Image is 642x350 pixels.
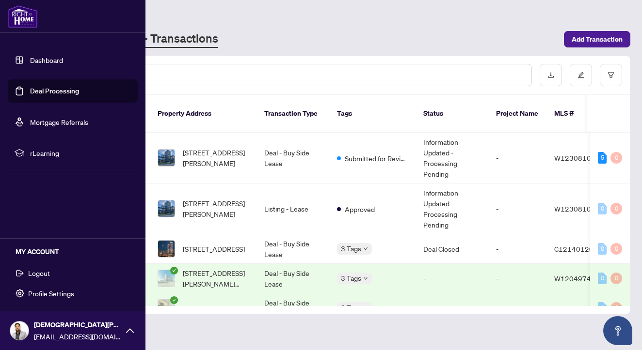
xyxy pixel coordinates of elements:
span: [STREET_ADDRESS] [183,303,245,313]
img: logo [8,5,38,28]
span: [EMAIL_ADDRESS][DOMAIN_NAME] [34,331,121,342]
div: 0 [610,203,622,214]
div: 0 [610,243,622,255]
button: Logout [8,265,138,281]
span: [STREET_ADDRESS] [183,243,245,254]
th: Transaction Type [257,95,329,133]
th: Tags [329,95,416,133]
span: C12140120 [554,244,594,253]
td: Deal - Buy Side Lease [257,293,329,323]
td: - [488,234,546,264]
td: - [416,293,488,323]
span: filter [608,72,614,78]
div: 0 [598,302,607,314]
img: thumbnail-img [158,270,175,287]
span: Submitted for Review [345,153,408,164]
span: [STREET_ADDRESS][PERSON_NAME][PERSON_NAME] [183,268,249,289]
button: download [540,64,562,86]
span: W12049744 [554,274,595,283]
img: thumbnail-img [158,200,175,217]
div: 0 [610,152,622,164]
img: thumbnail-img [158,150,175,166]
button: Add Transaction [564,31,630,47]
span: edit [578,72,584,78]
span: W12063289 [554,304,595,312]
div: 0 [610,302,622,314]
h5: MY ACCOUNT [16,246,138,257]
span: download [547,72,554,78]
div: 0 [598,243,607,255]
div: 0 [598,203,607,214]
span: [STREET_ADDRESS][PERSON_NAME] [183,198,249,219]
span: down [363,305,368,310]
td: - [488,293,546,323]
a: Dashboard [30,56,63,64]
span: Add Transaction [572,31,623,47]
div: 0 [598,273,607,284]
span: W12308103 [554,153,595,162]
div: 5 [598,152,607,164]
th: Property Address [150,95,257,133]
td: Deal Closed [416,234,488,264]
td: Information Updated - Processing Pending [416,133,488,183]
a: Deal Processing [30,87,79,95]
td: Deal - Buy Side Lease [257,234,329,264]
td: Listing - Lease [257,183,329,234]
td: Information Updated - Processing Pending [416,183,488,234]
span: [STREET_ADDRESS][PERSON_NAME] [183,147,249,168]
span: Approved [345,204,375,214]
th: MLS # [546,95,605,133]
td: - [488,183,546,234]
span: down [363,276,368,281]
button: filter [600,64,622,86]
td: - [416,264,488,293]
span: 3 Tags [341,273,361,284]
td: Deal - Buy Side Lease [257,133,329,183]
td: Deal - Buy Side Lease [257,264,329,293]
span: rLearning [30,148,131,158]
span: Logout [28,265,50,281]
td: - [488,264,546,293]
span: W12308103 [554,204,595,213]
button: Profile Settings [8,285,138,302]
a: Mortgage Referrals [30,118,88,126]
span: check-circle [170,267,178,274]
div: 0 [610,273,622,284]
span: down [363,246,368,251]
th: Project Name [488,95,546,133]
span: [DEMOGRAPHIC_DATA][PERSON_NAME] [34,320,121,330]
button: Open asap [603,316,632,345]
img: thumbnail-img [158,241,175,257]
span: check-circle [170,296,178,304]
span: 3 Tags [341,243,361,254]
th: Status [416,95,488,133]
img: thumbnail-img [158,300,175,316]
button: edit [570,64,592,86]
td: - [488,133,546,183]
span: 3 Tags [341,302,361,313]
img: Profile Icon [10,321,29,340]
span: Profile Settings [28,286,74,301]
